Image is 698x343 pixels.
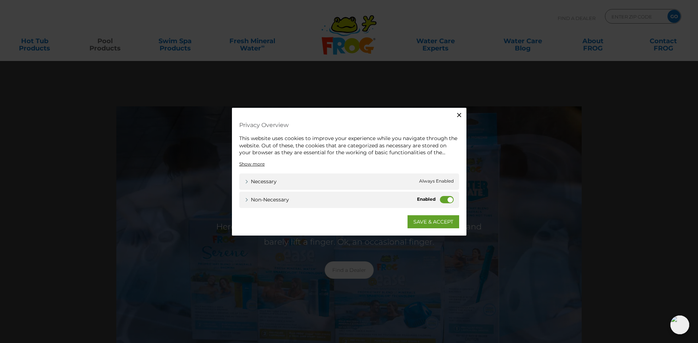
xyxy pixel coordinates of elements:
a: Show more [239,160,265,167]
span: Always Enabled [419,177,454,185]
div: This website uses cookies to improve your experience while you navigate through the website. Out ... [239,135,459,156]
a: Non-necessary [245,196,289,203]
a: SAVE & ACCEPT [408,215,459,228]
a: Necessary [245,177,277,185]
h4: Privacy Overview [239,119,459,131]
img: openIcon [670,315,689,334]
